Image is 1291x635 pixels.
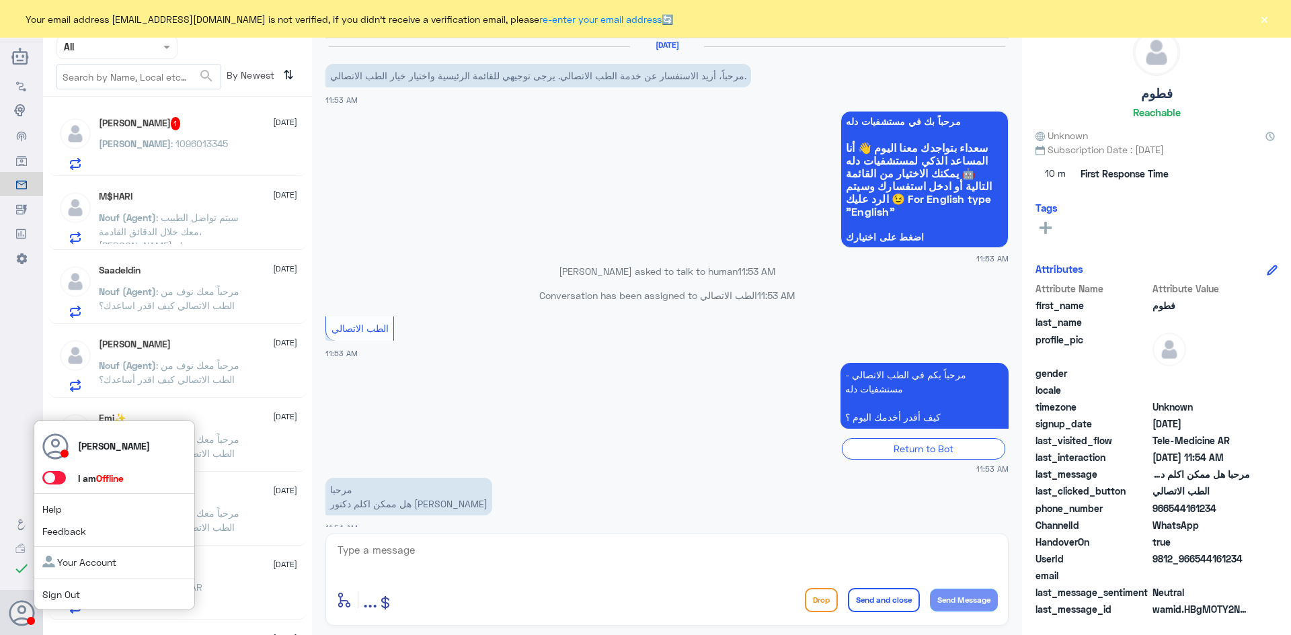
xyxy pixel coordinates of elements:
h6: Reachable [1133,106,1181,118]
span: Your email address [EMAIL_ADDRESS][DOMAIN_NAME] is not verified, if you didn't receive a verifica... [26,12,673,26]
span: فطوم [1152,298,1250,312]
h5: M$HARI [99,191,132,202]
button: Send Message [930,589,998,611]
span: Nouf (Agent) [99,212,156,223]
p: Conversation has been assigned to الطب الاتصالي [325,288,1009,302]
a: Sign Out [42,589,80,600]
a: Feedback [42,525,86,537]
span: true [1152,535,1250,549]
i: check [13,560,30,577]
span: [DATE] [273,189,297,201]
span: 11:53 AM [738,265,775,277]
span: HandoverOn [1035,535,1150,549]
span: 11:53 AM [976,253,1009,264]
h6: Tags [1035,202,1058,214]
span: [DATE] [273,558,297,570]
h5: Saadeldin [99,265,141,276]
span: last_message [1035,467,1150,481]
a: Your Account [42,556,116,568]
img: defaultAdmin.png [1152,333,1186,366]
span: 966544161234 [1152,501,1250,515]
span: 10 m [1035,162,1076,186]
span: Nouf (Agent) [99,286,156,297]
span: timezone [1035,400,1150,414]
img: defaultAdmin.png [58,117,92,151]
span: 1 [171,117,181,130]
span: 11:53 AM [976,463,1009,474]
span: Unknown [1035,128,1088,142]
button: × [1257,12,1271,26]
span: last_message_id [1035,602,1150,616]
span: مرحبا هل ممكن اكلم دكتور لايف كير [1152,467,1250,481]
span: [DATE] [273,116,297,128]
img: defaultAdmin.png [58,265,92,298]
span: Nouf (Agent) [99,359,156,371]
button: search [198,65,214,87]
span: : 1096013345 [171,138,228,149]
span: 11:53 AM [325,349,358,357]
span: last_interaction [1035,450,1150,464]
span: 0 [1152,585,1250,599]
span: gender [1035,366,1150,380]
span: 2025-10-05T08:54:19.194Z [1152,450,1250,464]
span: null [1152,568,1250,583]
span: profile_pic [1035,333,1150,364]
span: 2 [1152,518,1250,532]
span: 11:54 AM [325,523,358,532]
span: : سيتم تواصل الطبيب معك خلال الدقائق القادمة، [PERSON_NAME] بخدمتك [99,212,239,251]
span: [DATE] [273,411,297,423]
p: 5/10/2025, 11:53 AM [840,363,1009,429]
span: [PERSON_NAME] [99,138,171,149]
span: last_clicked_button [1035,484,1150,498]
span: 11:53 AM [325,95,358,104]
span: : مرحباً معك نوف من الطب الاتصالي كيف اقدر اساعدك؟ [99,286,239,311]
span: Tele-Medicine AR [1152,433,1250,448]
span: 9812_966544161234 [1152,552,1250,566]
span: اضغط على اختيارك [846,232,1003,243]
h6: Attributes [1035,263,1083,275]
span: null [1152,366,1250,380]
span: سعداء بتواجدك معنا اليوم 👋 أنا المساعد الذكي لمستشفيات دله 🤖 يمكنك الاختيار من القائمة التالية أو... [846,141,1003,218]
span: 2024-12-23T17:21:14.832Z [1152,417,1250,431]
a: Help [42,503,62,515]
span: null [1152,383,1250,397]
span: الطب الاتصالي [1152,484,1250,498]
span: ... [363,587,377,611]
span: By Newest [221,64,278,91]
p: 5/10/2025, 11:54 AM [325,478,492,515]
img: defaultAdmin.png [1134,30,1179,75]
p: [PERSON_NAME] asked to talk to human [325,264,1009,278]
span: last_visited_flow [1035,433,1150,448]
a: re-enter your email address [539,13,662,25]
span: last_message_sentiment [1035,585,1150,599]
span: email [1035,568,1150,583]
button: Avatar [9,600,34,626]
h5: عبدالعزيز بن زعيبي [99,117,181,130]
span: [DATE] [273,263,297,275]
span: Subscription Date : [DATE] [1035,142,1278,157]
img: defaultAdmin.png [58,191,92,224]
span: ChannelId [1035,518,1150,532]
div: Return to Bot [842,438,1005,459]
span: locale [1035,383,1150,397]
span: الطب الاتصالي [331,323,389,334]
span: wamid.HBgMOTY2NTQ0MTYxMjM0FQIAEhgUM0E2RTVGMTZBNkQ4MDY0MTI1ODMA [1152,602,1250,616]
span: first_name [1035,298,1150,312]
img: defaultAdmin.png [58,339,92,372]
span: : مرحباً معك نوف من الطب الاتصالي كيف اقدر أساعدك؟ [99,359,239,385]
span: First Response Time [1081,167,1169,181]
span: signup_date [1035,417,1150,431]
p: [PERSON_NAME] [78,439,150,453]
h5: هيا ابراهيم [99,339,171,350]
h5: فطوم [1141,86,1173,101]
button: Send and close [848,588,920,612]
span: [DATE] [273,337,297,349]
img: defaultAdmin.png [58,413,92,446]
h6: [DATE] [630,40,704,50]
span: phone_number [1035,501,1150,515]
span: Unknown [1152,400,1250,414]
span: Attribute Name [1035,282,1150,296]
span: last_name [1035,315,1150,329]
span: Attribute Value [1152,282,1250,296]
i: ⇅ [283,64,294,86]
